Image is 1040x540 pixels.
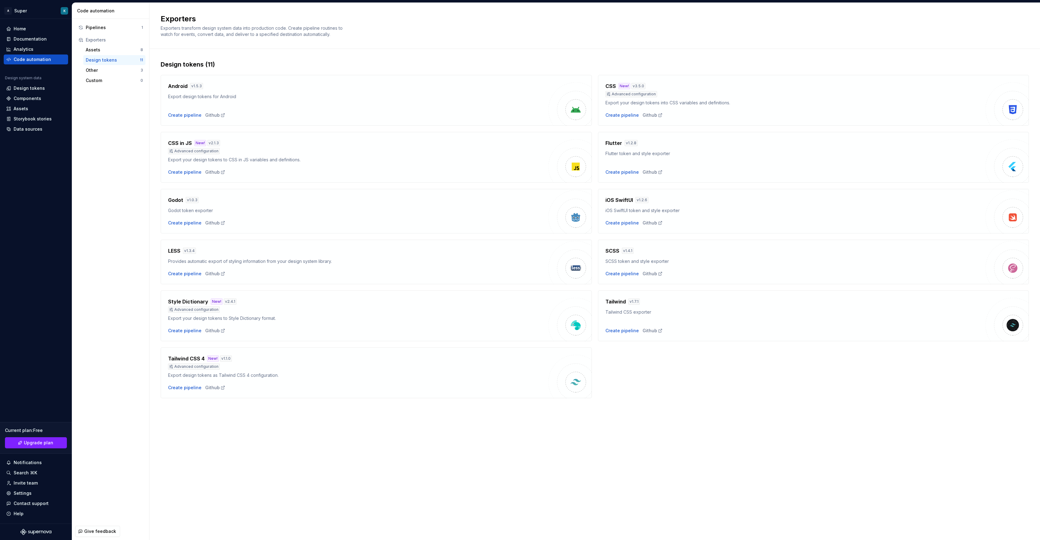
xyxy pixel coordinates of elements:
[168,139,192,147] h4: CSS in JS
[205,112,225,118] a: Github
[86,24,141,31] div: Pipelines
[605,258,986,264] div: SCSS token and style exporter
[168,169,201,175] div: Create pipeline
[643,169,663,175] div: Github
[86,77,141,84] div: Custom
[625,140,638,146] div: v 1.2.8
[5,76,41,81] div: Design system data
[211,298,223,305] div: New!
[605,271,639,277] button: Create pipeline
[168,307,220,313] div: Advanced configuration
[605,91,657,97] div: Advanced configuration
[161,25,344,37] span: Exporters transform design system data into production code. Create pipeline routines to watch fo...
[605,100,986,106] div: Export your design tokens into CSS variables and definitions.
[14,26,26,32] div: Home
[83,76,145,85] button: Custom0
[141,68,143,73] div: 3
[605,328,639,334] div: Create pipeline
[14,511,24,517] div: Help
[168,220,201,226] button: Create pipeline
[4,458,68,468] button: Notifications
[84,528,116,534] span: Give feedback
[168,328,201,334] button: Create pipeline
[183,248,196,254] div: v 1.3.4
[628,298,640,305] div: v 1.7.1
[20,529,51,535] svg: Supernova Logo
[140,58,143,63] div: 11
[4,44,68,54] a: Analytics
[205,220,225,226] a: Github
[622,248,634,254] div: v 1.4.1
[605,150,986,157] div: Flutter token and style exporter
[14,8,27,14] div: Super
[168,207,548,214] div: Godot token exporter
[605,220,639,226] button: Create pipeline
[4,499,68,508] button: Contact support
[207,355,219,362] div: New!
[14,480,38,486] div: Invite team
[643,271,663,277] div: Github
[618,83,630,89] div: New!
[14,85,45,91] div: Design tokens
[605,196,633,204] h4: iOS SwiftUI
[207,140,220,146] div: v 2.1.3
[4,468,68,478] button: Search ⌘K
[168,196,183,204] h4: Godot
[14,500,49,507] div: Contact support
[635,197,648,203] div: v 1.2.6
[14,116,52,122] div: Storybook stories
[86,47,141,53] div: Assets
[83,55,145,65] button: Design tokens11
[76,23,145,33] button: Pipelines1
[643,112,663,118] a: Github
[168,94,548,100] div: Export design tokens for Android
[63,8,66,13] div: K
[14,36,47,42] div: Documentation
[86,37,143,43] div: Exporters
[14,470,37,476] div: Search ⌘K
[24,440,53,446] span: Upgrade plan
[168,364,220,370] div: Advanced configuration
[190,83,203,89] div: v 1.5.3
[86,57,140,63] div: Design tokens
[168,298,208,305] h4: Style Dictionary
[83,45,145,55] button: Assets8
[168,355,205,362] h4: Tailwind CSS 4
[205,169,225,175] a: Github
[605,247,619,255] h4: SCSS
[605,207,986,214] div: iOS SwiftUI token and style exporter
[141,25,143,30] div: 1
[205,271,225,277] a: Github
[643,220,663,226] a: Github
[86,67,141,73] div: Other
[4,104,68,114] a: Assets
[168,82,188,90] h4: Android
[4,478,68,488] a: Invite team
[77,8,147,14] div: Code automation
[605,309,986,315] div: Tailwind CSS exporter
[4,488,68,498] a: Settings
[168,148,220,154] div: Advanced configuration
[5,437,67,448] a: Upgrade plan
[168,247,180,255] h4: LESS
[205,328,225,334] a: Github
[168,258,548,264] div: Provides automatic export of styling information from your design system library.
[168,112,201,118] div: Create pipeline
[605,169,639,175] button: Create pipeline
[1,4,71,17] button: ASuperK
[4,124,68,134] a: Data sources
[168,157,548,163] div: Export your design tokens to CSS in JS variables and definitions.
[4,7,12,15] div: A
